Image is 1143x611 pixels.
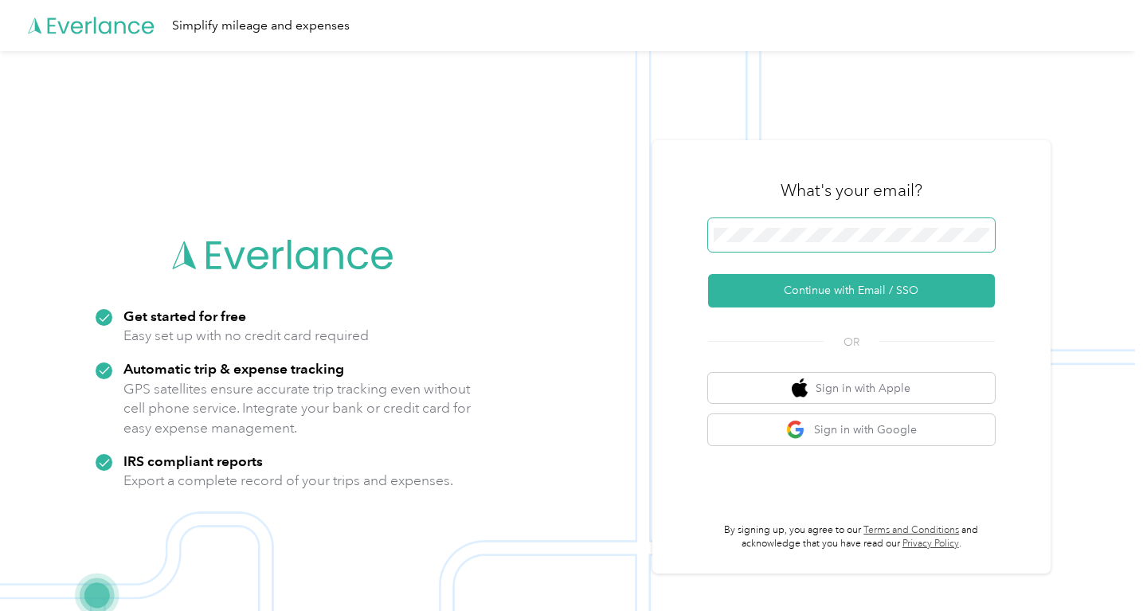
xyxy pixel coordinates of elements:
[786,420,806,440] img: google logo
[123,379,472,438] p: GPS satellites ensure accurate trip tracking even without cell phone service. Integrate your bank...
[708,373,995,404] button: apple logoSign in with Apple
[123,326,369,346] p: Easy set up with no credit card required
[123,360,344,377] strong: Automatic trip & expense tracking
[863,524,959,536] a: Terms and Conditions
[123,471,453,491] p: Export a complete record of your trips and expenses.
[123,307,246,324] strong: Get started for free
[123,452,263,469] strong: IRS compliant reports
[781,179,922,202] h3: What's your email?
[708,414,995,445] button: google logoSign in with Google
[902,538,959,550] a: Privacy Policy
[792,378,808,398] img: apple logo
[708,523,995,551] p: By signing up, you agree to our and acknowledge that you have read our .
[824,334,879,351] span: OR
[172,16,350,36] div: Simplify mileage and expenses
[708,274,995,307] button: Continue with Email / SSO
